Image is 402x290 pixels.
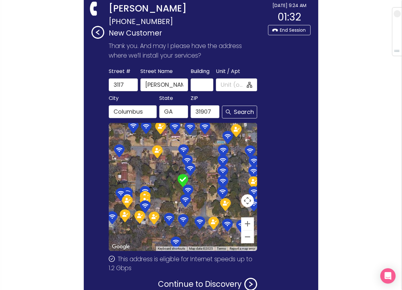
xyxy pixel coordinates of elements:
span: Street Name [140,67,173,76]
input: Hooper Ave [140,78,188,91]
span: State [159,94,173,103]
span: This address is eligible for Internet speeds up to 1.2 Gbps [109,255,252,272]
div: Open Intercom Messenger [380,268,396,284]
span: apartment [247,82,252,88]
span: Map data ©2025 [189,247,213,250]
span: City [109,94,119,103]
span: Building [191,67,209,76]
button: Map camera controls [241,194,254,207]
p: Thank you. And may I please have the address where we’ll install your services? [109,41,260,60]
div: [DATE] 9:24 AM [268,2,311,9]
input: GA [159,105,188,118]
p: New Customer [109,28,265,39]
span: Street # [109,67,130,76]
input: 3117 [109,78,138,91]
span: phone [88,2,101,15]
strong: [PERSON_NAME] [109,2,187,15]
button: Zoom out [241,230,254,243]
input: Columbus [109,105,156,118]
div: 01:32 [268,9,311,25]
a: Terms (opens in new tab) [217,247,226,250]
button: Zoom in [241,217,254,230]
button: Search [222,106,257,118]
a: Open this area in Google Maps (opens a new window) [110,243,131,251]
img: Google [110,243,131,251]
span: Unit / Apt [216,67,240,76]
span: check-circle [109,256,115,262]
button: End Session [268,25,311,35]
span: ZIP [191,94,198,103]
a: Report a map error [230,247,255,250]
input: Unit (optional) [221,80,246,89]
span: [PHONE_NUMBER] [109,15,173,28]
button: Keyboard shortcuts [158,246,185,251]
input: 31907 [191,105,219,118]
